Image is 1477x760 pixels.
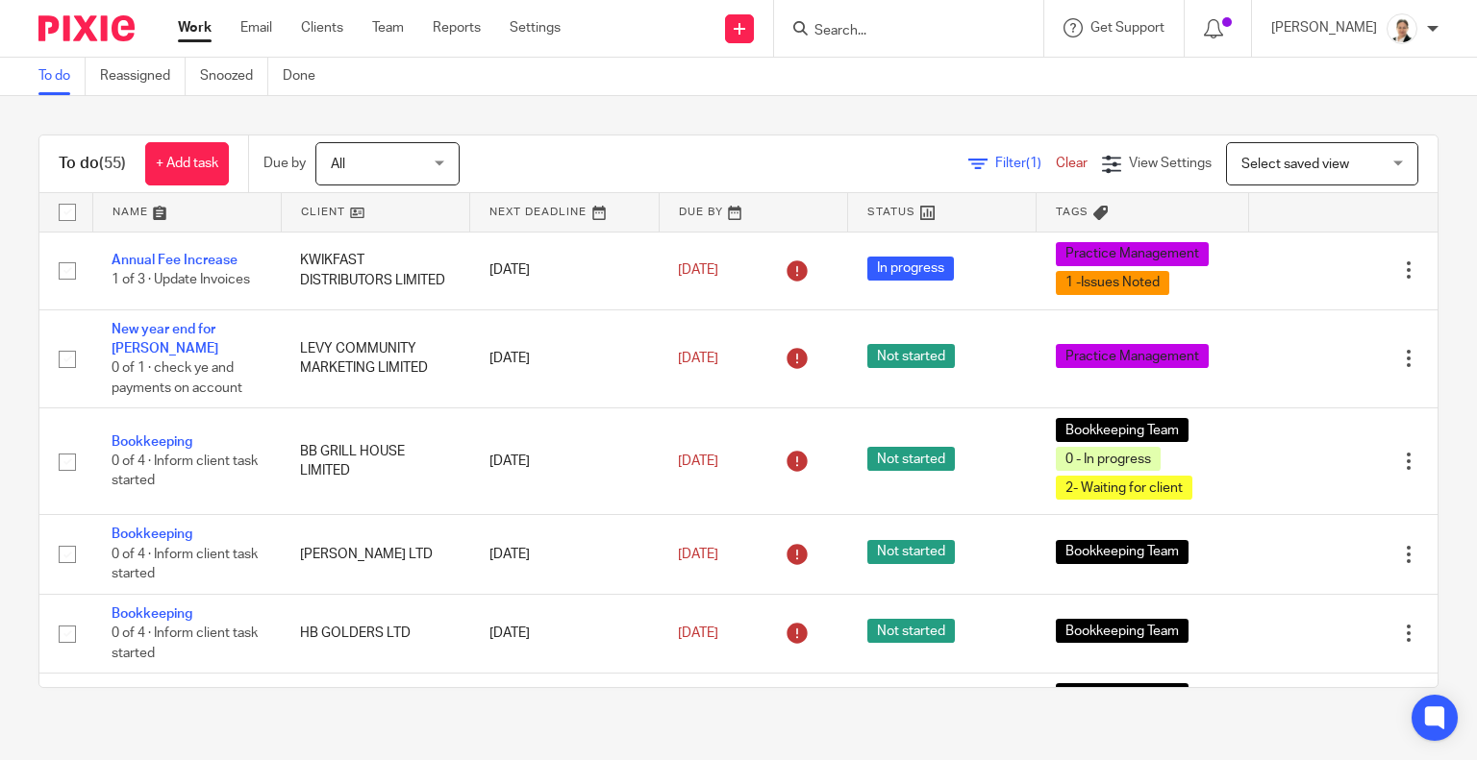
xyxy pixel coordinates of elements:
a: Settings [510,18,561,37]
span: (1) [1026,157,1041,170]
input: Search [813,23,986,40]
span: [DATE] [678,263,718,277]
img: Untitled%20(5%20%C3%97%205%20cm)%20(2).png [1387,13,1417,44]
span: View Settings [1129,157,1212,170]
a: Team [372,18,404,37]
span: 2- Waiting for client [1056,476,1192,500]
a: Clients [301,18,343,37]
a: Done [283,58,330,95]
span: 0 of 1 · check ye and payments on account [112,361,242,395]
td: [DATE] [470,515,659,594]
span: Bookkeeping Team [1056,540,1189,564]
td: [DATE] [470,232,659,309]
span: 1 -Issues Noted [1056,271,1169,295]
span: Select saved view [1241,158,1349,171]
td: BB GRILL HOUSE LIMITED [281,408,469,515]
span: [DATE] [678,454,718,468]
span: Bookkeeping Team [1056,619,1189,643]
span: Practice Management [1056,242,1209,266]
td: HB GOLDERS LTD [281,594,469,673]
a: Bookkeeping [112,435,192,449]
span: Not started [867,344,955,368]
span: Get Support [1090,21,1164,35]
span: [DATE] [678,626,718,640]
a: Reassigned [100,58,186,95]
td: [DATE] [470,408,659,515]
p: [PERSON_NAME] [1271,18,1377,37]
a: To do [38,58,86,95]
td: LEVY COMMUNITY MARKETING LIMITED [281,309,469,408]
span: Tags [1056,207,1089,217]
span: Bookkeeping Team [1056,683,1189,707]
span: 0 of 4 · Inform client task started [112,548,258,581]
p: Due by [263,154,306,173]
a: New year end for [PERSON_NAME] [112,323,218,355]
span: 0 - In progress [1056,447,1161,471]
span: Not started [867,619,955,643]
span: Filter [995,157,1056,170]
h1: To do [59,154,126,174]
a: Annual Fee Increase [112,254,238,267]
span: [DATE] [678,352,718,365]
span: Bookkeeping Team [1056,418,1189,442]
td: [DATE] [470,309,659,408]
span: 0 of 4 · Inform client task started [112,454,258,488]
span: (55) [99,156,126,171]
span: [DATE] [678,548,718,561]
td: [PERSON_NAME] LTD [281,515,469,594]
a: Bookkeeping [112,527,192,541]
td: KWIKFAST DISTRIBUTORS LIMITED [281,232,469,309]
a: Snoozed [200,58,268,95]
span: In progress [867,257,954,281]
span: Not started [867,447,955,471]
td: [DATE] [470,594,659,673]
a: Reports [433,18,481,37]
span: All [331,158,345,171]
a: Clear [1056,157,1088,170]
span: Not started [867,540,955,564]
a: + Add task [145,142,229,185]
a: Work [178,18,212,37]
span: 1 of 3 · Update Invoices [112,274,250,287]
a: Email [240,18,272,37]
a: Bookkeeping [112,607,192,621]
img: Pixie [38,15,135,41]
span: 0 of 4 · Inform client task started [112,626,258,660]
span: Practice Management [1056,344,1209,368]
